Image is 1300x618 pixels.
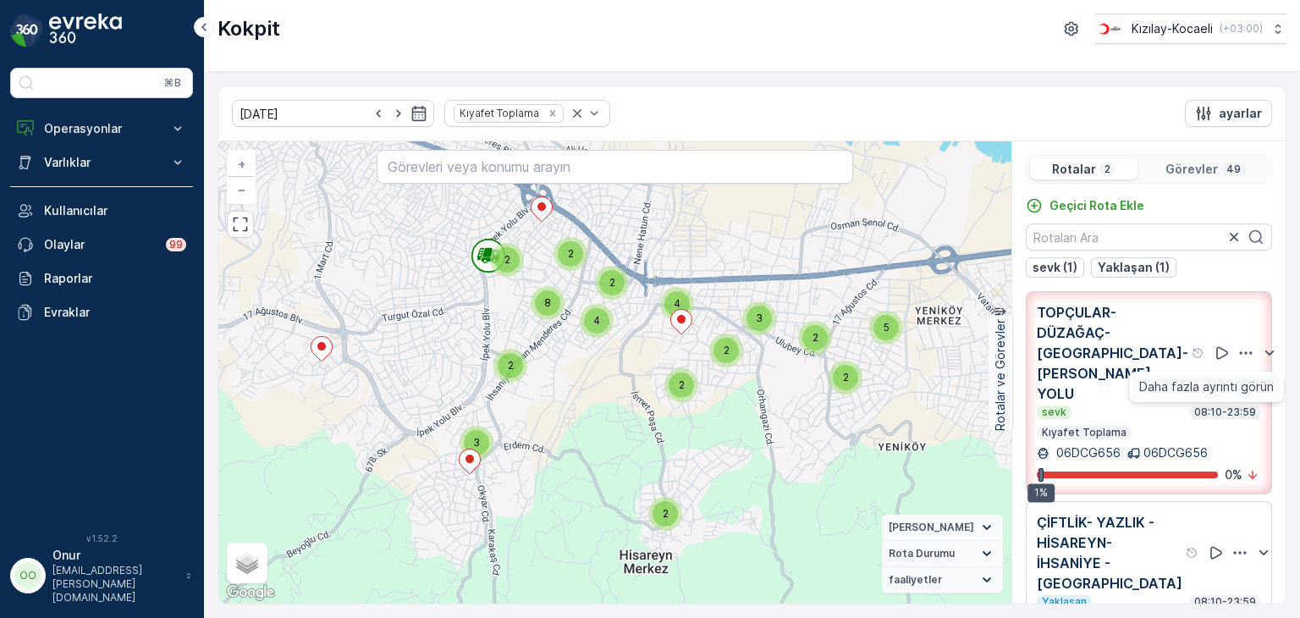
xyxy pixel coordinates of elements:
span: Rota Durumu [889,547,955,560]
img: logo [10,14,44,47]
div: 3 [742,301,776,335]
div: 2 [709,334,743,367]
div: Kıyafet Toplama [454,105,542,121]
button: ayarlar [1185,100,1272,127]
a: Olaylar99 [10,228,193,262]
p: ayarlar [1219,105,1262,122]
span: 3 [756,312,763,324]
button: Varlıklar [10,146,193,179]
p: Varlıklar [44,154,159,171]
span: 3 [473,436,480,449]
p: sevk (1) [1033,259,1077,276]
p: Evraklar [44,304,186,321]
a: Yakınlaştır [229,152,254,177]
span: faaliyetler [889,573,942,587]
div: 4 [660,287,694,321]
p: 06DCG656 [1053,444,1121,461]
p: Operasyonlar [44,120,159,137]
a: Kullanıcılar [10,194,193,228]
a: Evraklar [10,295,193,329]
div: 2 [490,243,524,277]
div: Remove Kıyafet Toplama [543,107,562,120]
p: Olaylar [44,236,156,253]
p: 49 [1225,163,1242,176]
div: 2 [829,361,862,395]
div: 3 [460,426,493,460]
button: Kızılay-Kocaeli(+03:00) [1095,14,1286,44]
a: Daha fazla ayrıntı görün [1132,375,1281,399]
summary: [PERSON_NAME] [882,515,1003,541]
p: ( +03:00 ) [1220,22,1263,36]
div: 2 [554,237,587,271]
span: 8 [544,296,551,309]
span: Daha fazla ayrıntı görün [1139,378,1274,395]
span: 4 [593,314,600,327]
p: Yaklaşan [1040,595,1088,609]
span: v 1.52.2 [10,533,193,544]
span: 2 [508,359,514,372]
input: dd/mm/yyyy [232,100,434,127]
p: Yaklaşan (1) [1098,259,1170,276]
p: 0 % [1225,466,1242,483]
img: Google [223,582,278,604]
button: sevk (1) [1026,257,1084,278]
p: Geçici Rota Ekle [1049,197,1144,214]
button: Yaklaşan (1) [1091,257,1176,278]
p: Raporlar [44,270,186,287]
p: Rotalar [1052,161,1096,178]
p: TOPÇULAR-DÜZAĞAÇ-[GEOGRAPHIC_DATA]-[PERSON_NAME] YOLU [1037,302,1188,404]
p: Kızılay-Kocaeli [1132,20,1213,37]
p: Kokpit [218,15,280,42]
p: Onur [52,547,178,564]
div: Yardım Araç İkonu [1186,546,1199,560]
a: Geçici Rota Ekle [1026,197,1144,214]
p: 99 [169,238,183,251]
img: logo_dark-DEwI_e13.png [49,14,122,47]
p: Rotalar ve Görevler [992,319,1009,431]
p: sevk [1040,406,1068,419]
a: Layers [229,544,266,582]
summary: Rota Durumu [882,541,1003,567]
span: + [238,157,245,171]
span: 2 [843,371,849,383]
div: 2 [648,497,682,531]
p: [EMAIL_ADDRESS][PERSON_NAME][DOMAIN_NAME] [52,564,178,604]
div: 2 [664,368,698,402]
a: Raporlar [10,262,193,295]
span: 2 [663,507,669,520]
p: ÇİFTLİK- YAZLIK -HİSAREYN- İHSANİYE -[GEOGRAPHIC_DATA] [1037,512,1182,593]
a: Bu bölgeyi Google Haritalar'da açın (yeni pencerede açılır) [223,582,278,604]
p: 08:10-23:59 [1193,406,1258,419]
div: 2 [493,349,527,383]
span: 2 [679,378,685,391]
a: Uzaklaştır [229,177,254,202]
img: k%C4%B1z%C4%B1lay_0jL9uU1.png [1095,19,1125,38]
span: 5 [884,321,890,334]
p: 2 [1103,163,1112,176]
p: Kıyafet Toplama [1040,426,1128,439]
p: 06DCG656 [1143,444,1208,461]
summary: faaliyetler [882,567,1003,593]
span: − [238,182,246,196]
span: 2 [812,331,818,344]
span: [PERSON_NAME] [889,521,974,534]
div: 1% [1027,483,1055,502]
input: Rotaları Ara [1026,223,1272,251]
p: 08:10-23:59 [1193,595,1258,609]
div: 5 [869,311,903,345]
p: Görevler [1165,161,1218,178]
span: 2 [724,344,730,356]
ul: Menu [1129,372,1284,402]
p: Kullanıcılar [44,202,186,219]
span: 2 [609,276,615,289]
div: 2 [595,266,629,300]
button: OOOnur[EMAIL_ADDRESS][PERSON_NAME][DOMAIN_NAME] [10,547,193,604]
div: 4 [580,304,614,338]
div: 8 [531,286,565,320]
p: ⌘B [164,76,181,90]
span: 4 [674,297,680,310]
input: Görevleri veya konumu arayın [377,150,852,184]
button: Operasyonlar [10,112,193,146]
div: Yardım Araç İkonu [1192,346,1205,360]
div: OO [14,562,41,589]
